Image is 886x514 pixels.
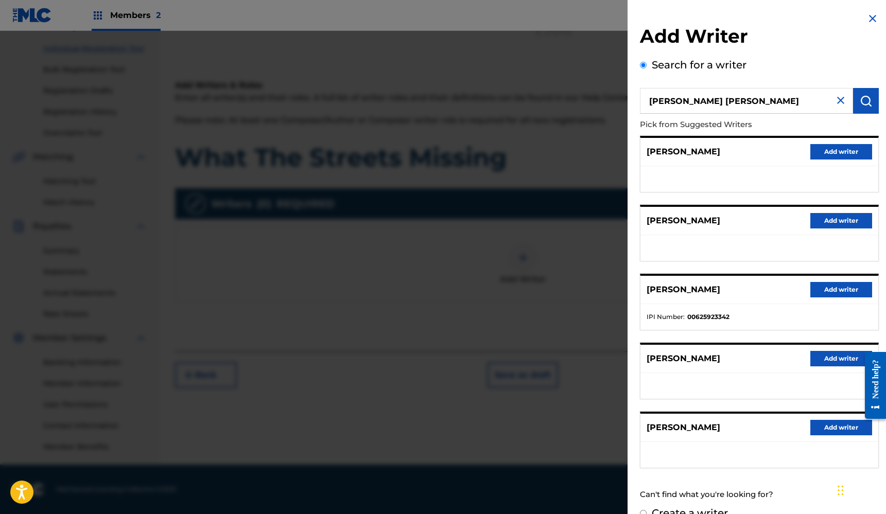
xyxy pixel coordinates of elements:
div: Can't find what you're looking for? [640,484,879,506]
button: Add writer [810,213,872,228]
p: [PERSON_NAME] [647,215,720,227]
button: Add writer [810,282,872,297]
label: Search for a writer [652,59,746,71]
p: [PERSON_NAME] [647,421,720,434]
h2: Add Writer [640,25,879,51]
span: Members [110,9,161,21]
div: Drag [838,475,844,506]
input: Search writer's name or IPI Number [640,88,853,114]
p: Pick from Suggested Writers [640,114,820,136]
p: [PERSON_NAME] [647,352,720,365]
img: close [835,94,847,107]
iframe: Resource Center [857,343,886,428]
img: MLC Logo [12,8,52,23]
p: [PERSON_NAME] [647,146,720,158]
span: IPI Number : [647,312,685,322]
img: Top Rightsholders [92,9,104,22]
p: [PERSON_NAME] [647,283,720,296]
button: Add writer [810,420,872,435]
button: Add writer [810,144,872,159]
span: 2 [156,10,161,20]
iframe: Chat Widget [835,465,886,514]
button: Add writer [810,351,872,366]
strong: 00625923342 [687,312,729,322]
img: Search Works [860,95,872,107]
